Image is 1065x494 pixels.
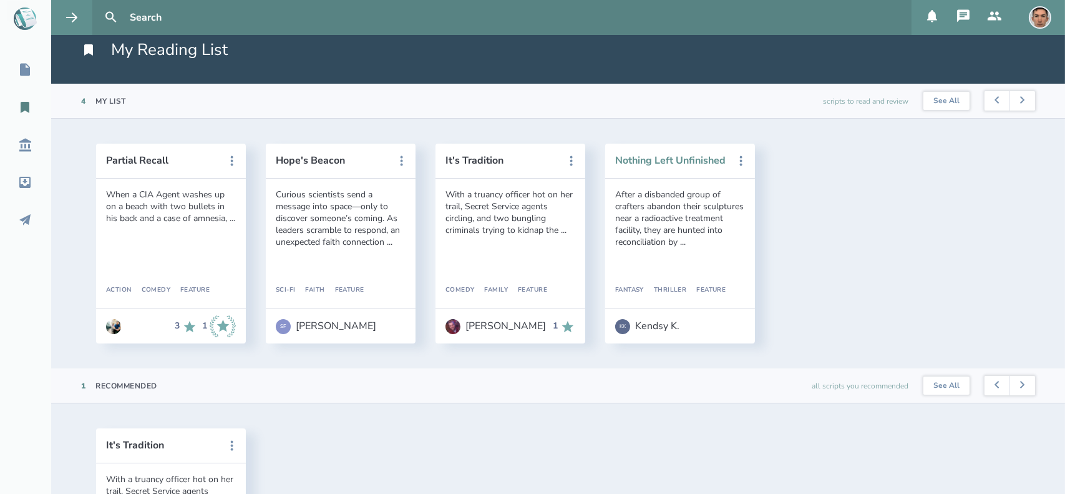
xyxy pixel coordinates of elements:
[615,189,745,248] div: After a disbanded group of crafters abandon their sculptures near a radioactive treatment facilit...
[812,368,908,403] div: all scripts you recommended
[276,319,291,334] div: SF
[923,92,970,111] button: See All
[325,287,364,294] div: Feature
[170,287,210,294] div: Feature
[81,381,86,391] div: 1
[553,319,575,334] div: 1 Recommends
[508,287,547,294] div: Feature
[175,315,197,338] div: 3 Recommends
[202,315,236,338] div: 1 Industry Recommends
[1029,6,1051,29] img: user_1756948650-crop.jpg
[635,320,679,332] div: Kendsy K.
[475,287,508,294] div: Family
[202,321,207,331] div: 1
[175,321,180,331] div: 3
[445,313,546,340] a: [PERSON_NAME]
[276,155,388,166] button: Hope's Beacon
[445,189,575,236] div: With a truancy officer hot on her trail, Secret Service agents circling, and two bungling crimina...
[615,155,727,166] button: Nothing Left Unfinished
[923,377,970,395] button: See All
[615,313,679,340] a: KKKendsy K.
[615,287,644,294] div: Fantasy
[276,189,406,248] div: Curious scientists send a message into space—only to discover someone’s coming. As leaders scramb...
[96,381,158,391] div: Recommended
[296,287,325,294] div: Faith
[686,287,726,294] div: Feature
[445,319,460,334] img: user_1718118867-crop.jpg
[296,320,376,332] div: [PERSON_NAME]
[106,189,236,224] div: When a CIA Agent washes up on a beach with two bullets in his back and a case of amnesia, ...
[96,96,127,106] div: My List
[553,321,558,331] div: 1
[445,287,475,294] div: Comedy
[823,84,908,118] div: scripts to read and review
[615,319,630,334] div: KK
[465,320,546,332] div: [PERSON_NAME]
[132,287,171,294] div: Comedy
[81,96,86,106] div: 4
[276,313,376,340] a: SF[PERSON_NAME]
[106,319,121,334] img: user_1673573717-crop.jpg
[106,287,132,294] div: Action
[445,155,558,166] button: It's Tradition
[81,39,228,61] h1: My Reading List
[276,287,296,294] div: Sci-Fi
[106,155,218,166] button: Partial Recall
[106,440,218,451] button: It's Tradition
[106,313,121,340] a: Go to Anthony Miguel Cantu's profile
[644,287,686,294] div: Thriller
